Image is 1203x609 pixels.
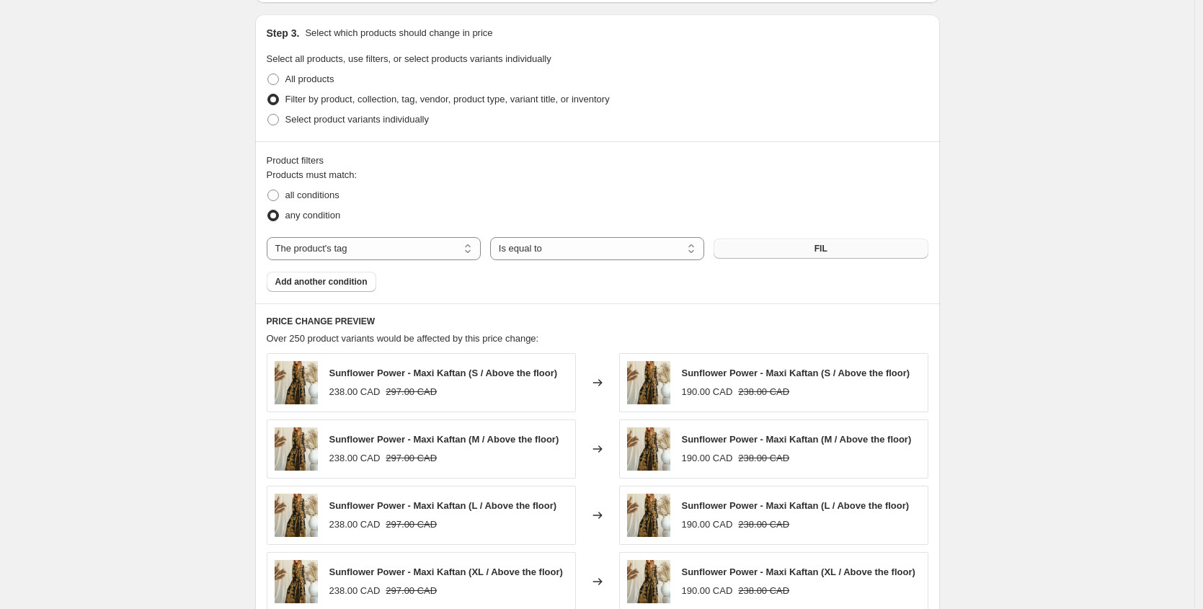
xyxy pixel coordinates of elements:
img: Sunflower_Power_-_Maxi_Kaftan_3_80x.png [275,494,318,537]
span: Sunflower Power - Maxi Kaftan (XL / Above the floor) [682,566,915,577]
img: Sunflower_Power_-_Maxi_Kaftan_3_80x.png [275,560,318,603]
span: Sunflower Power - Maxi Kaftan (L / Above the floor) [329,500,557,511]
strike: 238.00 CAD [738,517,789,532]
strike: 238.00 CAD [738,584,789,598]
div: 238.00 CAD [329,451,381,466]
span: Sunflower Power - Maxi Kaftan (M / Above the floor) [682,434,912,445]
span: Sunflower Power - Maxi Kaftan (S / Above the floor) [682,368,910,378]
span: Select all products, use filters, or select products variants individually [267,53,551,64]
span: any condition [285,210,341,221]
span: Over 250 product variants would be affected by this price change: [267,333,539,344]
span: All products [285,74,334,84]
strike: 238.00 CAD [738,451,789,466]
div: 238.00 CAD [329,385,381,399]
span: Add another condition [275,276,368,288]
button: FIL [714,239,928,259]
div: Product filters [267,154,928,168]
strike: 297.00 CAD [386,385,437,399]
div: 238.00 CAD [329,584,381,598]
img: Sunflower_Power_-_Maxi_Kaftan_3_80x.png [627,427,670,471]
span: Filter by product, collection, tag, vendor, product type, variant title, or inventory [285,94,610,105]
strike: 238.00 CAD [738,385,789,399]
button: Add another condition [267,272,376,292]
span: all conditions [285,190,339,200]
img: Sunflower_Power_-_Maxi_Kaftan_3_80x.png [627,361,670,404]
span: Sunflower Power - Maxi Kaftan (M / Above the floor) [329,434,559,445]
div: 190.00 CAD [682,385,733,399]
h6: PRICE CHANGE PREVIEW [267,316,928,327]
span: Sunflower Power - Maxi Kaftan (L / Above the floor) [682,500,910,511]
span: Products must match: [267,169,358,180]
img: Sunflower_Power_-_Maxi_Kaftan_3_80x.png [275,427,318,471]
strike: 297.00 CAD [386,584,437,598]
p: Select which products should change in price [305,26,492,40]
img: Sunflower_Power_-_Maxi_Kaftan_3_80x.png [627,560,670,603]
img: Sunflower_Power_-_Maxi_Kaftan_3_80x.png [627,494,670,537]
strike: 297.00 CAD [386,517,437,532]
span: Sunflower Power - Maxi Kaftan (S / Above the floor) [329,368,558,378]
h2: Step 3. [267,26,300,40]
span: Sunflower Power - Maxi Kaftan (XL / Above the floor) [329,566,563,577]
div: 238.00 CAD [329,517,381,532]
div: 190.00 CAD [682,517,733,532]
div: 190.00 CAD [682,451,733,466]
div: 190.00 CAD [682,584,733,598]
span: Select product variants individually [285,114,429,125]
strike: 297.00 CAD [386,451,437,466]
img: Sunflower_Power_-_Maxi_Kaftan_3_80x.png [275,361,318,404]
span: FIL [814,243,827,254]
